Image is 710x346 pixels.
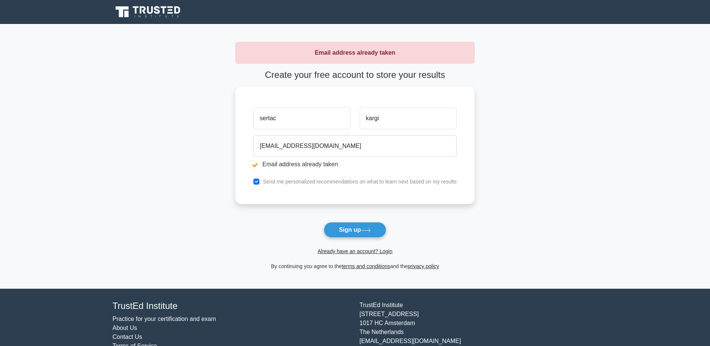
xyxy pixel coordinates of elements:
strong: Email address already taken [315,49,395,56]
a: Practice for your certification and exam [113,316,216,322]
li: Email address already taken [253,160,457,169]
a: Contact Us [113,334,142,340]
a: Already have an account? Login [317,248,392,254]
input: Email [253,135,457,157]
label: Send me personalized recommendations on what to learn next based on my results [263,179,457,185]
a: privacy policy [408,263,439,269]
a: terms and conditions [342,263,390,269]
h4: Create your free account to store your results [235,70,475,81]
button: Sign up [324,222,387,238]
h4: TrustEd Institute [113,301,351,312]
a: About Us [113,325,137,331]
input: Last name [360,107,457,129]
div: By continuing you agree to the and the [231,262,479,271]
input: First name [253,107,350,129]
